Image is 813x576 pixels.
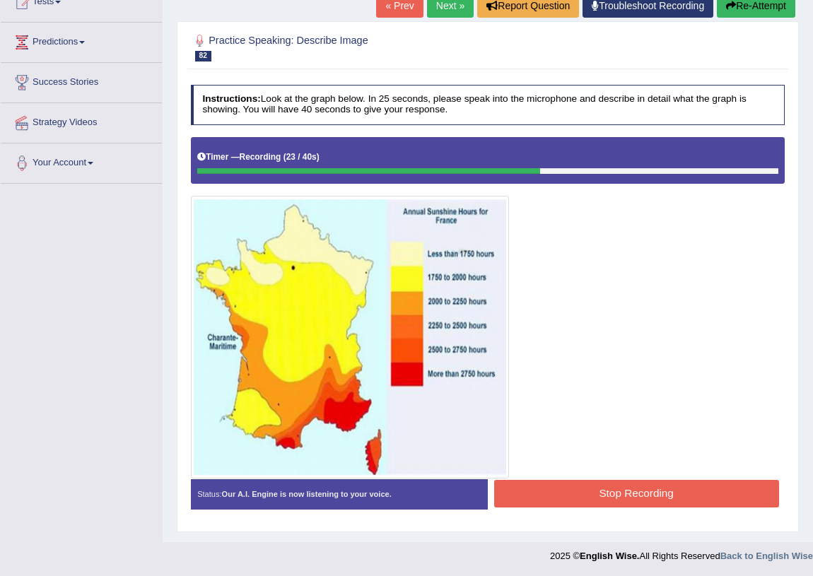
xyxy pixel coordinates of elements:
[1,23,162,58] a: Predictions
[202,93,260,104] b: Instructions:
[1,103,162,139] a: Strategy Videos
[720,551,813,561] a: Back to English Wise
[222,490,392,498] strong: Our A.I. Engine is now listening to your voice.
[191,479,488,510] div: Status:
[283,152,286,162] b: (
[195,51,211,61] span: 82
[580,551,639,561] strong: English Wise.
[494,480,779,507] button: Stop Recording
[191,32,559,61] h2: Practice Speaking: Describe Image
[317,152,320,162] b: )
[550,542,813,563] div: 2025 © All Rights Reserved
[1,63,162,98] a: Success Stories
[286,152,317,162] b: 23 / 40s
[240,152,281,162] b: Recording
[191,85,785,125] h4: Look at the graph below. In 25 seconds, please speak into the microphone and describe in detail w...
[197,153,319,162] h5: Timer —
[1,143,162,179] a: Your Account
